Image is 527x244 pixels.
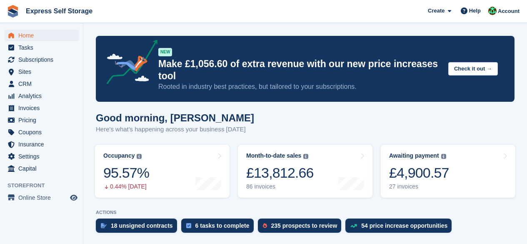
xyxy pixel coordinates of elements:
a: menu [4,90,79,102]
div: Awaiting payment [389,152,439,159]
span: Capital [18,163,68,174]
a: menu [4,78,79,90]
a: 6 tasks to complete [181,219,258,237]
p: ACTIONS [96,210,515,215]
a: menu [4,102,79,114]
div: 6 tasks to complete [195,222,250,229]
a: Month-to-date sales £13,812.66 86 invoices [238,145,372,198]
span: CRM [18,78,68,90]
span: Help [469,7,481,15]
div: Month-to-date sales [246,152,301,159]
h1: Good morning, [PERSON_NAME] [96,112,254,123]
a: menu [4,42,79,53]
img: icon-info-grey-7440780725fd019a000dd9b08b2336e03edf1995a4989e88bcd33f0948082b44.svg [137,154,142,159]
div: Occupancy [103,152,135,159]
span: Online Store [18,192,68,204]
div: £13,812.66 [246,164,314,181]
span: Tasks [18,42,68,53]
img: price_increase_opportunities-93ffe204e8149a01c8c9dc8f82e8f89637d9d84a8eef4429ea346261dce0b2c0.svg [350,224,357,228]
img: icon-info-grey-7440780725fd019a000dd9b08b2336e03edf1995a4989e88bcd33f0948082b44.svg [303,154,308,159]
a: menu [4,126,79,138]
span: Invoices [18,102,68,114]
a: menu [4,163,79,174]
a: 235 prospects to review [258,219,346,237]
div: 235 prospects to review [271,222,337,229]
span: Account [498,7,520,15]
div: 95.57% [103,164,149,181]
img: contract_signature_icon-13c848040528278c33f63329250d36e43548de30e8caae1d1a13099fd9432cc5.svg [101,223,107,228]
span: Home [18,30,68,41]
img: stora-icon-8386f47178a22dfd0bd8f6a31ec36ba5ce8667c1dd55bd0f319d3a0aa187defe.svg [7,5,19,18]
span: Analytics [18,90,68,102]
a: menu [4,151,79,162]
a: menu [4,138,79,150]
a: 54 price increase opportunities [345,219,456,237]
span: Coupons [18,126,68,138]
a: Awaiting payment £4,900.57 27 invoices [381,145,515,198]
span: Sites [18,66,68,78]
img: price-adjustments-announcement-icon-8257ccfd72463d97f412b2fc003d46551f7dbcb40ab6d574587a9cd5c0d94... [100,40,158,87]
img: task-75834270c22a3079a89374b754ae025e5fb1db73e45f91037f5363f120a921f8.svg [186,223,191,228]
a: 18 unsigned contracts [96,219,181,237]
div: 27 invoices [389,183,449,190]
p: Rooted in industry best practices, but tailored to your subscriptions. [158,82,442,91]
a: Occupancy 95.57% 0.44% [DATE] [95,145,230,198]
a: menu [4,66,79,78]
img: icon-info-grey-7440780725fd019a000dd9b08b2336e03edf1995a4989e88bcd33f0948082b44.svg [441,154,446,159]
span: Create [428,7,445,15]
div: 18 unsigned contracts [111,222,173,229]
a: Preview store [69,193,79,203]
a: menu [4,114,79,126]
button: Check it out → [448,62,498,76]
span: Subscriptions [18,54,68,65]
div: 86 invoices [246,183,314,190]
a: menu [4,30,79,41]
div: £4,900.57 [389,164,449,181]
img: prospect-51fa495bee0391a8d652442698ab0144808aea92771e9ea1ae160a38d050c398.svg [263,223,267,228]
p: Make £1,056.60 of extra revenue with our new price increases tool [158,58,442,82]
span: Insurance [18,138,68,150]
p: Here's what's happening across your business [DATE] [96,125,254,134]
span: Pricing [18,114,68,126]
img: Shakiyra Davis [488,7,497,15]
a: menu [4,192,79,204]
div: NEW [158,48,172,56]
a: menu [4,54,79,65]
span: Storefront [7,181,83,190]
div: 54 price increase opportunities [361,222,447,229]
div: 0.44% [DATE] [103,183,149,190]
a: Express Self Storage [22,4,96,18]
span: Settings [18,151,68,162]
